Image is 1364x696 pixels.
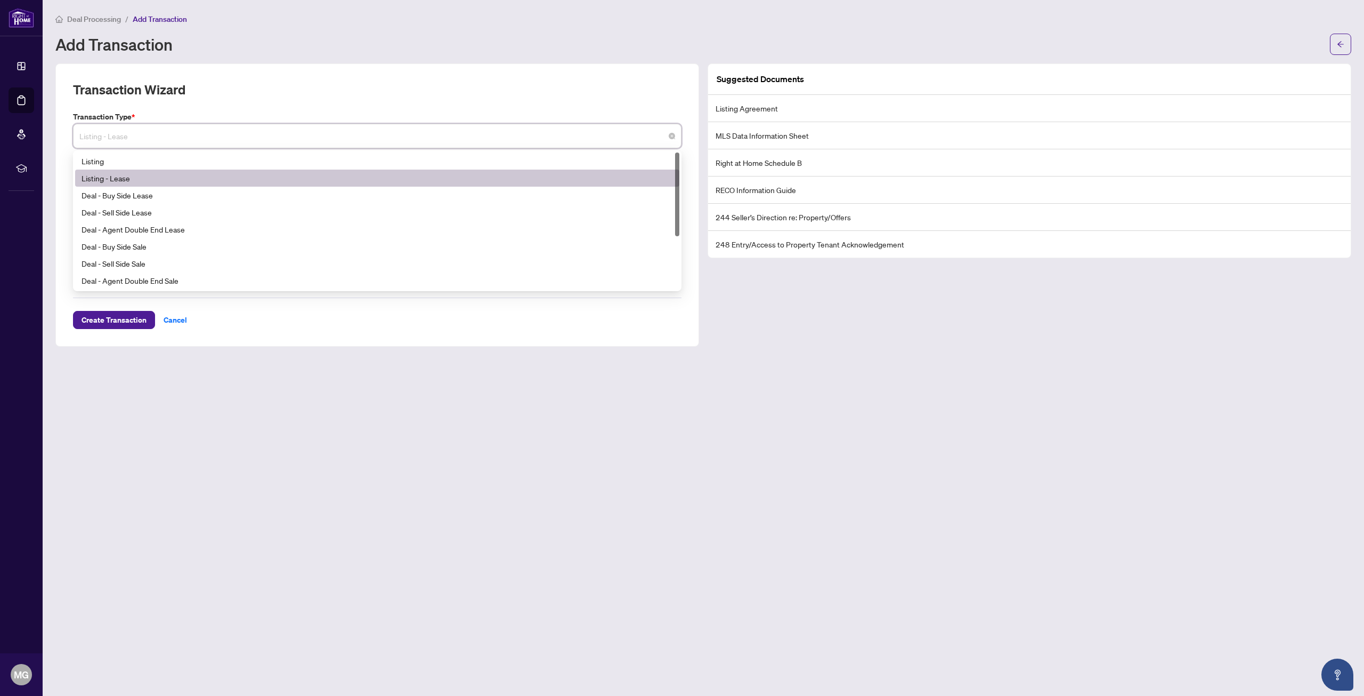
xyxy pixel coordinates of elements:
li: Listing Agreement [708,95,1351,122]
h1: Add Transaction [55,36,173,53]
div: Deal - Buy Side Sale [75,238,679,255]
div: Deal - Sell Side Lease [75,204,679,221]
h2: Transaction Wizard [73,81,185,98]
div: Listing - Lease [82,172,673,184]
span: MG [14,667,29,682]
button: Cancel [155,311,196,329]
span: Cancel [164,311,187,329]
button: Create Transaction [73,311,155,329]
span: arrow-left [1337,41,1344,48]
button: Open asap [1321,659,1353,691]
div: Deal - Sell Side Sale [82,258,673,269]
span: close-circle [669,133,675,139]
li: Right at Home Schedule B [708,149,1351,177]
span: Listing - Lease [79,126,675,146]
div: Deal - Sell Side Sale [75,255,679,272]
li: RECO Information Guide [708,177,1351,204]
li: MLS Data Information Sheet [708,122,1351,149]
div: Listing - Lease [75,170,679,187]
div: Deal - Buy Side Sale [82,241,673,252]
label: Transaction Type [73,111,681,123]
div: Deal - Agent Double End Lease [75,221,679,238]
div: Listing [75,153,679,170]
span: Create Transaction [82,311,147,329]
div: Deal - Agent Double End Sale [82,275,673,286]
span: Add Transaction [133,14,187,24]
img: logo [9,8,34,28]
li: / [125,13,128,25]
div: Deal - Sell Side Lease [82,206,673,218]
div: Deal - Agent Double End Sale [75,272,679,289]
div: Deal - Buy Side Lease [75,187,679,204]
span: Deal Processing [67,14,121,24]
div: Deal - Agent Double End Lease [82,223,673,235]
div: Listing [82,155,673,167]
li: 248 Entry/Access to Property Tenant Acknowledgement [708,231,1351,258]
article: Suggested Documents [717,73,804,86]
div: Deal - Buy Side Lease [82,189,673,201]
li: 244 Seller’s Direction re: Property/Offers [708,204,1351,231]
span: home [55,15,63,23]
